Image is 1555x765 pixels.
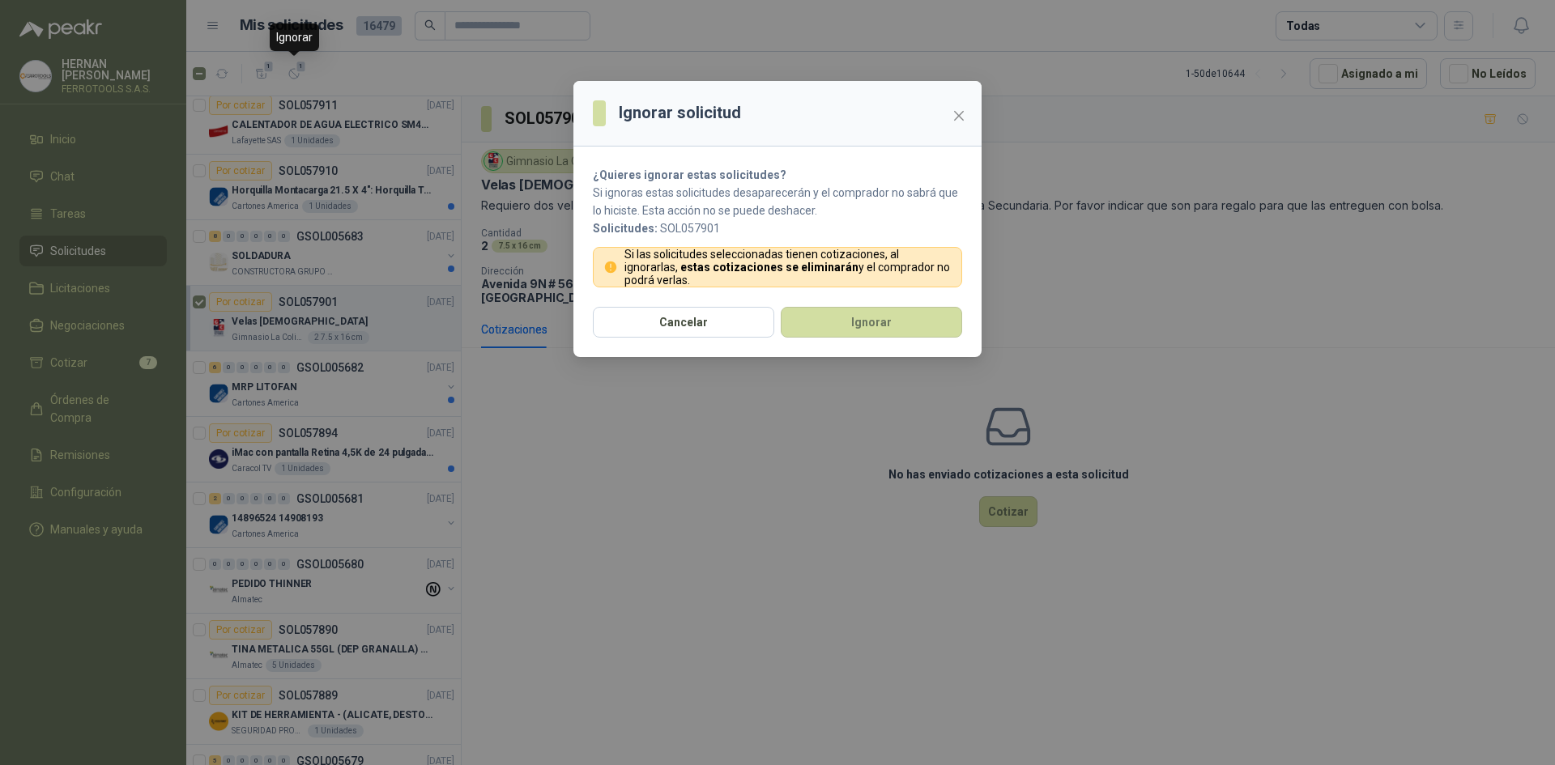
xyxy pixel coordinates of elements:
[593,168,786,181] strong: ¿Quieres ignorar estas solicitudes?
[624,248,952,287] p: Si las solicitudes seleccionadas tienen cotizaciones, al ignorarlas, y el comprador no podrá verlas.
[593,307,774,338] button: Cancelar
[680,261,858,274] strong: estas cotizaciones se eliminarán
[593,222,658,235] b: Solicitudes:
[946,103,972,129] button: Close
[952,109,965,122] span: close
[593,219,962,237] p: SOL057901
[619,100,741,125] h3: Ignorar solicitud
[593,184,962,219] p: Si ignoras estas solicitudes desaparecerán y el comprador no sabrá que lo hiciste. Esta acción no...
[781,307,962,338] button: Ignorar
